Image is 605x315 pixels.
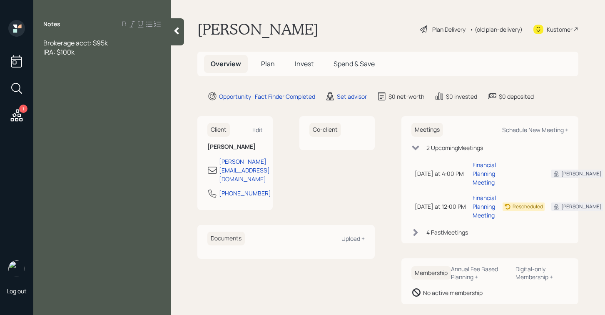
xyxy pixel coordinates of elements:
div: 1 [19,105,27,113]
div: 4 Past Meeting s [426,228,468,237]
div: [PERSON_NAME][EMAIL_ADDRESS][DOMAIN_NAME] [219,157,270,183]
div: Annual Fee Based Planning + [451,265,509,281]
h1: [PERSON_NAME] [197,20,319,38]
div: 2 Upcoming Meeting s [426,143,483,152]
h6: Co-client [309,123,341,137]
div: Upload + [341,235,365,242]
span: Brokerage acct: $95k [43,38,108,47]
div: [PERSON_NAME] [561,170,602,177]
div: Plan Delivery [432,25,466,34]
span: IRA: $100k [43,47,75,57]
span: Plan [261,59,275,68]
h6: Meetings [411,123,443,137]
h6: Membership [411,266,451,280]
div: Edit [252,126,263,134]
h6: Documents [207,232,245,245]
div: $0 deposited [499,92,534,101]
div: [DATE] at 4:00 PM [415,169,466,178]
label: Notes [43,20,60,28]
div: $0 net-worth [388,92,424,101]
div: Rescheduled [513,203,543,210]
div: [DATE] at 12:00 PM [415,202,466,211]
div: No active membership [423,288,483,297]
div: $0 invested [446,92,477,101]
div: Digital-only Membership + [515,265,568,281]
img: robby-grisanti-headshot.png [8,260,25,277]
span: Overview [211,59,241,68]
div: Financial Planning Meeting [473,193,496,220]
span: Spend & Save [334,59,375,68]
div: Log out [7,287,27,295]
div: [PERSON_NAME] [561,203,602,210]
h6: Client [207,123,230,137]
div: Set advisor [337,92,367,101]
div: Financial Planning Meeting [473,160,496,187]
div: Schedule New Meeting + [502,126,568,134]
div: • (old plan-delivery) [470,25,523,34]
div: Opportunity · Fact Finder Completed [219,92,315,101]
div: Kustomer [547,25,573,34]
h6: [PERSON_NAME] [207,143,263,150]
div: [PHONE_NUMBER] [219,189,271,197]
span: Invest [295,59,314,68]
